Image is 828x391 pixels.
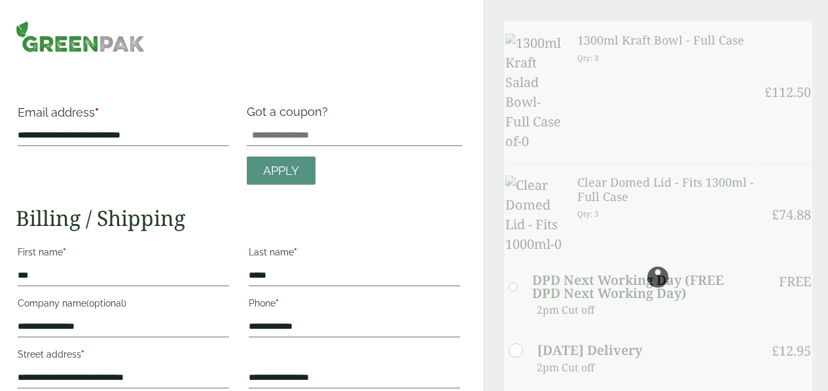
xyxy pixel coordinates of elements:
[95,105,99,119] abbr: required
[18,243,229,265] label: First name
[16,206,462,231] h2: Billing / Shipping
[16,21,145,52] img: GreenPak Supplies
[263,164,299,178] span: Apply
[294,247,297,257] abbr: required
[276,298,279,308] abbr: required
[249,294,460,316] label: Phone
[86,298,126,308] span: (optional)
[81,349,84,360] abbr: required
[247,105,333,125] label: Got a coupon?
[249,243,460,265] label: Last name
[247,157,315,185] a: Apply
[63,247,66,257] abbr: required
[18,345,229,367] label: Street address
[18,107,229,125] label: Email address
[18,294,229,316] label: Company name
